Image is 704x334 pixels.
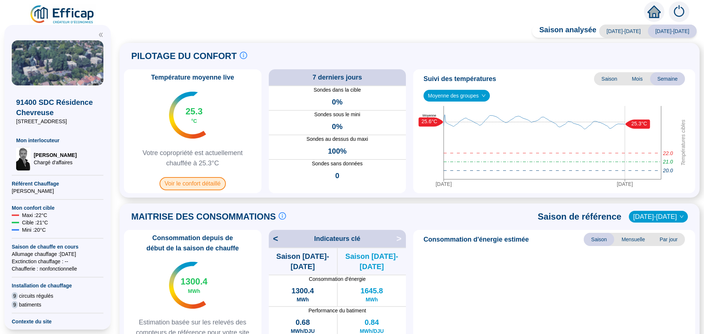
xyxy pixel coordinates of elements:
[335,170,339,181] span: 0
[16,147,31,170] img: Chargé d'affaires
[98,32,103,37] span: double-left
[584,233,614,246] span: Saison
[19,292,53,300] span: circuits régulés
[269,160,406,168] span: Sondes sans données
[314,234,360,244] span: Indicateurs clé
[594,72,624,85] span: Saison
[663,168,673,174] tspan: 20.0
[169,262,206,309] img: indicateur températures
[648,5,661,18] span: home
[269,233,278,245] span: <
[16,118,99,125] span: [STREET_ADDRESS]
[12,204,103,212] span: Mon confort cible
[663,159,673,165] tspan: 21.0
[12,187,103,195] span: [PERSON_NAME]
[12,282,103,289] span: Installation de chauffage
[12,243,103,250] span: Saison de chauffe en cours
[269,307,406,314] span: Performance du batiment
[12,318,103,325] span: Contexte du site
[366,296,378,303] span: MWh
[269,111,406,118] span: Sondes sous le mini
[131,50,237,62] span: PILOTAGE DU CONFORT
[181,276,208,287] span: 1300.4
[131,211,276,223] span: MAITRISE DES CONSOMMATIONS
[297,296,309,303] span: MWh
[269,86,406,94] span: Sondes dans la cible
[12,265,103,272] span: Chaufferie : non fonctionnelle
[663,150,673,156] tspan: 22.0
[633,211,683,222] span: 2022-2023
[191,117,197,125] span: °C
[127,148,258,168] span: Votre copropriété est actuellement chauffée à 25.3°C
[338,251,406,272] span: Saison [DATE]-[DATE]
[423,74,496,84] span: Suivi des températures
[617,181,633,187] tspan: [DATE]
[396,233,406,245] span: >
[291,286,314,296] span: 1300.4
[22,212,47,219] span: Maxi : 22 °C
[12,292,18,300] span: 9
[481,93,486,98] span: down
[240,52,247,59] span: info-circle
[669,1,689,22] img: alerts
[159,177,226,190] span: Voir le confort détaillé
[147,72,239,82] span: Température moyenne live
[312,72,362,82] span: 7 derniers jours
[332,121,342,132] span: 0%
[650,72,685,85] span: Semaine
[679,214,684,219] span: down
[16,97,99,118] span: 91400 SDC Résidence Chevreuse
[652,233,685,246] span: Par jour
[422,114,436,117] text: Moyenne
[332,97,342,107] span: 0%
[22,219,48,226] span: Cible : 21 °C
[12,258,103,265] span: Exctinction chauffage : --
[538,211,621,223] span: Saison de référence
[19,301,41,308] span: batiments
[614,233,652,246] span: Mensuelle
[34,159,77,166] span: Chargé d'affaires
[360,286,383,296] span: 1645.8
[422,119,437,125] text: 25.6°C
[428,90,485,101] span: Moyenne des groupes
[188,287,200,295] span: MWh
[269,135,406,143] span: Sondes au dessus du maxi
[169,92,206,139] img: indicateur températures
[532,25,597,38] span: Saison analysée
[296,317,310,327] span: 0.68
[648,25,697,38] span: [DATE]-[DATE]
[22,226,46,234] span: Mini : 20 °C
[279,212,286,220] span: info-circle
[16,137,99,144] span: Mon interlocuteur
[12,180,103,187] span: Référent Chauffage
[436,181,452,187] tspan: [DATE]
[12,250,103,258] span: Allumage chauffage : [DATE]
[680,120,686,166] tspan: Températures cibles
[328,146,346,156] span: 100%
[631,121,647,127] text: 25.3°C
[599,25,648,38] span: [DATE]-[DATE]
[364,317,379,327] span: 0.84
[12,301,18,308] span: 9
[423,234,529,245] span: Consommation d'énergie estimée
[624,72,650,85] span: Mois
[127,233,258,253] span: Consommation depuis de début de la saison de chauffe
[186,106,203,117] span: 25.3
[269,251,337,272] span: Saison [DATE]-[DATE]
[269,275,406,283] span: Consommation d'énergie
[29,4,96,25] img: efficap energie logo
[34,151,77,159] span: [PERSON_NAME]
